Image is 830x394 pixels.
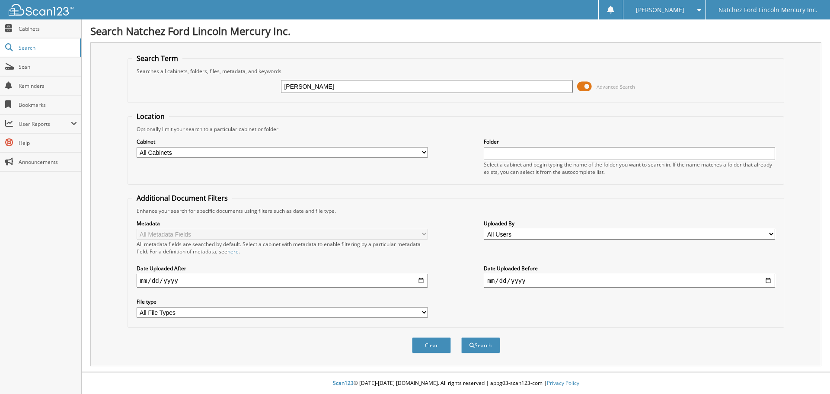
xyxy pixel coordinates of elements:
[547,379,579,387] a: Privacy Policy
[484,161,775,176] div: Select a cabinet and begin typing the name of the folder you want to search in. If the name match...
[412,337,451,353] button: Clear
[137,274,428,288] input: start
[333,379,354,387] span: Scan123
[461,337,500,353] button: Search
[484,265,775,272] label: Date Uploaded Before
[132,125,780,133] div: Optionally limit your search to a particular cabinet or folder
[484,274,775,288] input: end
[19,120,71,128] span: User Reports
[137,220,428,227] label: Metadata
[132,54,182,63] legend: Search Term
[19,63,77,70] span: Scan
[636,7,684,13] span: [PERSON_NAME]
[90,24,821,38] h1: Search Natchez Ford Lincoln Mercury Inc.
[19,139,77,147] span: Help
[132,207,780,215] div: Enhance your search for specific documents using filters such as date and file type.
[227,248,239,255] a: here
[132,112,169,121] legend: Location
[132,67,780,75] div: Searches all cabinets, folders, files, metadata, and keywords
[19,25,77,32] span: Cabinets
[19,44,76,51] span: Search
[484,220,775,227] label: Uploaded By
[718,7,817,13] span: Natchez Ford Lincoln Mercury Inc.
[132,193,232,203] legend: Additional Document Filters
[597,83,635,90] span: Advanced Search
[9,4,73,16] img: scan123-logo-white.svg
[19,158,77,166] span: Announcements
[137,138,428,145] label: Cabinet
[19,101,77,109] span: Bookmarks
[787,352,830,394] iframe: Chat Widget
[19,82,77,90] span: Reminders
[484,138,775,145] label: Folder
[137,265,428,272] label: Date Uploaded After
[137,240,428,255] div: All metadata fields are searched by default. Select a cabinet with metadata to enable filtering b...
[137,298,428,305] label: File type
[82,373,830,394] div: © [DATE]-[DATE] [DOMAIN_NAME]. All rights reserved | appg03-scan123-com |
